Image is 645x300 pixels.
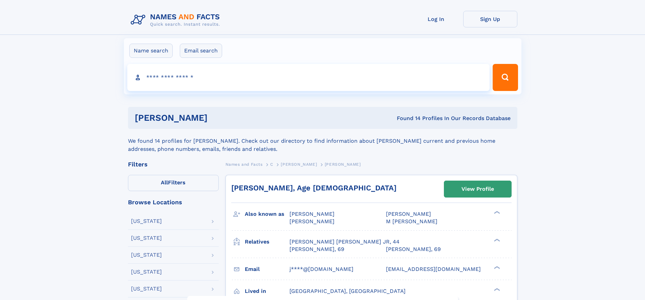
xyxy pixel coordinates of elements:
[281,162,317,167] span: [PERSON_NAME]
[127,64,490,91] input: search input
[135,114,302,122] h1: [PERSON_NAME]
[270,162,273,167] span: C
[493,64,518,91] button: Search Button
[161,179,168,186] span: All
[131,218,162,224] div: [US_STATE]
[131,269,162,275] div: [US_STATE]
[492,210,500,215] div: ❯
[128,161,219,167] div: Filters
[492,265,500,270] div: ❯
[131,286,162,292] div: [US_STATE]
[131,235,162,241] div: [US_STATE]
[131,252,162,258] div: [US_STATE]
[245,285,289,297] h3: Lived in
[289,211,335,217] span: [PERSON_NAME]
[231,184,396,192] a: [PERSON_NAME], Age [DEMOGRAPHIC_DATA]
[386,246,441,253] a: [PERSON_NAME], 69
[128,129,517,153] div: We found 14 profiles for [PERSON_NAME]. Check out our directory to find information about [PERSON...
[492,238,500,242] div: ❯
[302,115,511,122] div: Found 14 Profiles In Our Records Database
[180,44,222,58] label: Email search
[245,208,289,220] h3: Also known as
[128,175,219,191] label: Filters
[129,44,173,58] label: Name search
[289,288,406,294] span: [GEOGRAPHIC_DATA], [GEOGRAPHIC_DATA]
[409,11,463,27] a: Log In
[386,211,431,217] span: [PERSON_NAME]
[325,162,361,167] span: [PERSON_NAME]
[128,11,225,29] img: Logo Names and Facts
[289,246,344,253] a: [PERSON_NAME], 69
[463,11,517,27] a: Sign Up
[270,160,273,168] a: C
[386,266,481,272] span: [EMAIL_ADDRESS][DOMAIN_NAME]
[461,181,494,197] div: View Profile
[245,236,289,248] h3: Relatives
[492,287,500,292] div: ❯
[386,218,437,225] span: M [PERSON_NAME]
[281,160,317,168] a: [PERSON_NAME]
[289,218,335,225] span: [PERSON_NAME]
[128,199,219,205] div: Browse Locations
[444,181,511,197] a: View Profile
[245,263,289,275] h3: Email
[225,160,263,168] a: Names and Facts
[289,238,400,246] a: [PERSON_NAME] [PERSON_NAME] JR, 44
